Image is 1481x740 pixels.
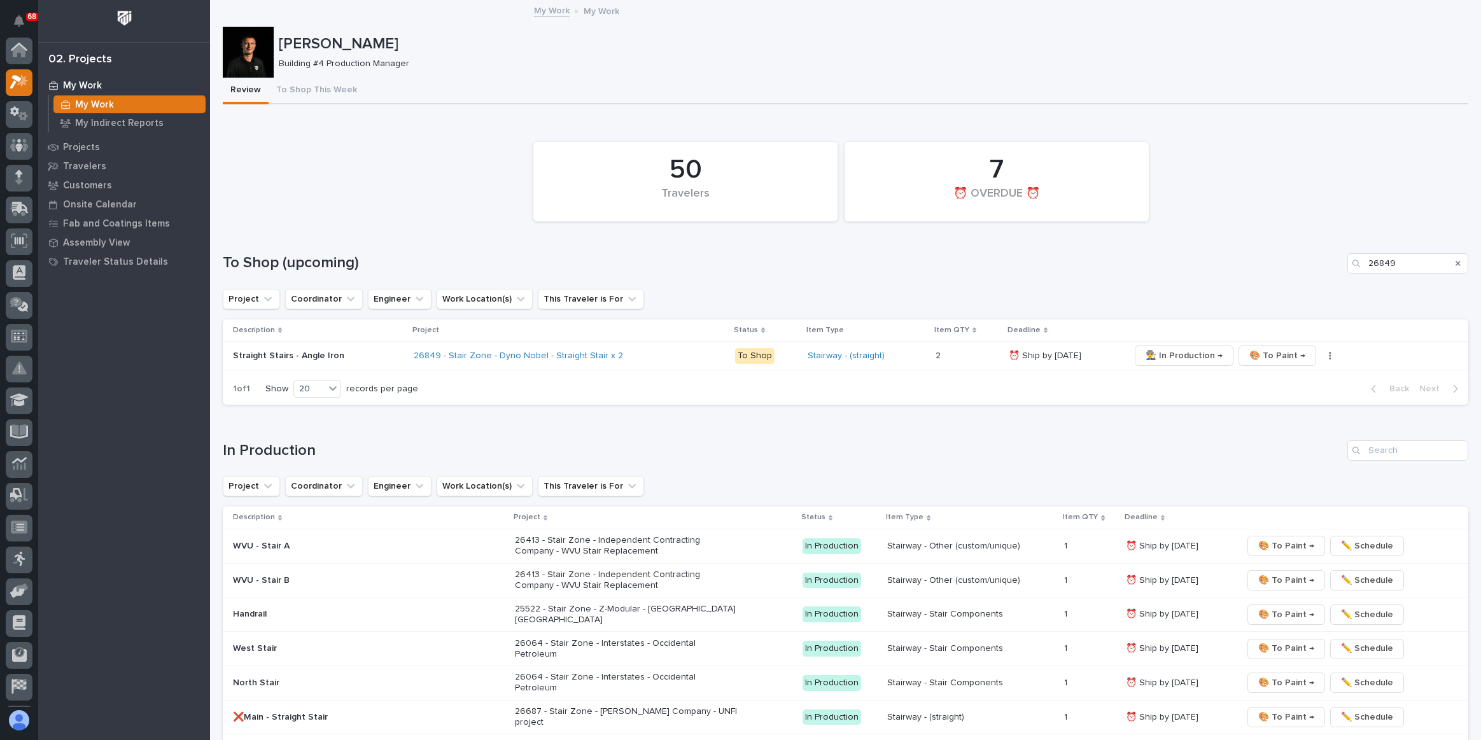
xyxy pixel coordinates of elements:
[63,80,102,92] p: My Work
[412,323,439,337] p: Project
[538,476,644,496] button: This Traveler is For
[368,289,432,309] button: Engineer
[1064,573,1070,586] p: 1
[803,709,861,725] div: In Production
[1239,346,1316,366] button: 🎨 To Paint →
[38,214,210,233] a: Fab and Coatings Items
[437,476,533,496] button: Work Location(s)
[223,700,1468,734] tr: ❌Main - Straight Stair26687 - Stair Zone - [PERSON_NAME] Company - UNFI projectIn ProductionStair...
[28,12,36,21] p: 68
[1007,323,1041,337] p: Deadline
[866,187,1127,214] div: ⏰ OVERDUE ⏰
[1330,570,1404,590] button: ✏️ Schedule
[223,632,1468,666] tr: West Stair26064 - Stair Zone - Interstates - Occidental PetroleumIn ProductionStairway - Stair Co...
[75,118,164,129] p: My Indirect Reports
[887,575,1054,586] p: Stairway - Other (custom/unique)
[38,157,210,176] a: Travelers
[279,59,1458,69] p: Building #4 Production Manager
[1414,383,1468,394] button: Next
[584,3,619,17] p: My Work
[1258,538,1314,554] span: 🎨 To Paint →
[515,672,738,694] p: 26064 - Stair Zone - Interstates - Occidental Petroleum
[803,675,861,691] div: In Production
[1258,641,1314,656] span: 🎨 To Paint →
[866,154,1127,186] div: 7
[6,707,32,734] button: users-avatar
[38,137,210,157] a: Projects
[1064,606,1070,620] p: 1
[886,510,923,524] p: Item Type
[1126,675,1201,688] p: ⏰ Ship by [DATE]
[1341,538,1393,554] span: ✏️ Schedule
[233,678,456,688] p: North Stair
[285,289,363,309] button: Coordinator
[1361,383,1414,394] button: Back
[75,99,114,111] p: My Work
[1126,709,1201,723] p: ⏰ Ship by [DATE]
[38,176,210,195] a: Customers
[1146,348,1223,363] span: 👨‍🏭 In Production →
[233,348,347,361] p: Straight Stairs - Angle Iron
[1347,253,1468,274] div: Search
[1125,510,1158,524] p: Deadline
[1126,641,1201,654] p: ⏰ Ship by [DATE]
[515,535,738,557] p: 26413 - Stair Zone - Independent Contracting Company - WVU Stair Replacement
[63,180,112,192] p: Customers
[1258,607,1314,622] span: 🎨 To Paint →
[265,384,288,394] p: Show
[1258,709,1314,725] span: 🎨 To Paint →
[1330,604,1404,625] button: ✏️ Schedule
[38,195,210,214] a: Onsite Calendar
[534,3,570,17] a: My Work
[1247,673,1325,693] button: 🎨 To Paint →
[1247,639,1325,659] button: 🎨 To Paint →
[801,510,825,524] p: Status
[63,161,106,172] p: Travelers
[6,8,32,34] button: Notifications
[1258,675,1314,690] span: 🎨 To Paint →
[538,289,644,309] button: This Traveler is For
[368,476,432,496] button: Engineer
[269,78,365,104] button: To Shop This Week
[1064,709,1070,723] p: 1
[887,643,1054,654] p: Stairway - Stair Components
[1347,440,1468,461] div: Search
[555,154,816,186] div: 50
[223,597,1468,632] tr: Handrail25522 - Stair Zone - Z-Modular - [GEOGRAPHIC_DATA] [GEOGRAPHIC_DATA]In ProductionStairway...
[49,95,210,113] a: My Work
[223,289,280,309] button: Project
[16,15,32,36] div: Notifications68
[38,252,210,271] a: Traveler Status Details
[1135,346,1233,366] button: 👨‍🏭 In Production →
[233,323,275,337] p: Description
[233,712,456,723] p: ❌Main - Straight Stair
[223,342,1468,370] tr: Straight Stairs - Angle IronStraight Stairs - Angle Iron 26849 - Stair Zone - Dyno Nobel - Straig...
[806,323,844,337] p: Item Type
[1063,510,1098,524] p: Item QTY
[223,254,1342,272] h1: To Shop (upcoming)
[734,323,758,337] p: Status
[803,606,861,622] div: In Production
[223,78,269,104] button: Review
[223,529,1468,563] tr: WVU - Stair A26413 - Stair Zone - Independent Contracting Company - WVU Stair ReplacementIn Produ...
[38,233,210,252] a: Assembly View
[1382,383,1409,394] span: Back
[223,666,1468,700] tr: North Stair26064 - Stair Zone - Interstates - Occidental PetroleumIn ProductionStairway - Stair C...
[1341,675,1393,690] span: ✏️ Schedule
[48,53,112,67] div: 02. Projects
[285,476,363,496] button: Coordinator
[63,199,137,211] p: Onsite Calendar
[1064,538,1070,552] p: 1
[1009,348,1084,361] p: ⏰ Ship by [DATE]
[63,142,100,153] p: Projects
[1341,573,1393,588] span: ✏️ Schedule
[1341,641,1393,656] span: ✏️ Schedule
[803,573,861,589] div: In Production
[1419,383,1447,394] span: Next
[808,351,885,361] a: Stairway - (straight)
[1330,707,1404,727] button: ✏️ Schedule
[1330,536,1404,556] button: ✏️ Schedule
[887,678,1054,688] p: Stairway - Stair Components
[279,35,1463,53] p: [PERSON_NAME]
[63,237,130,249] p: Assembly View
